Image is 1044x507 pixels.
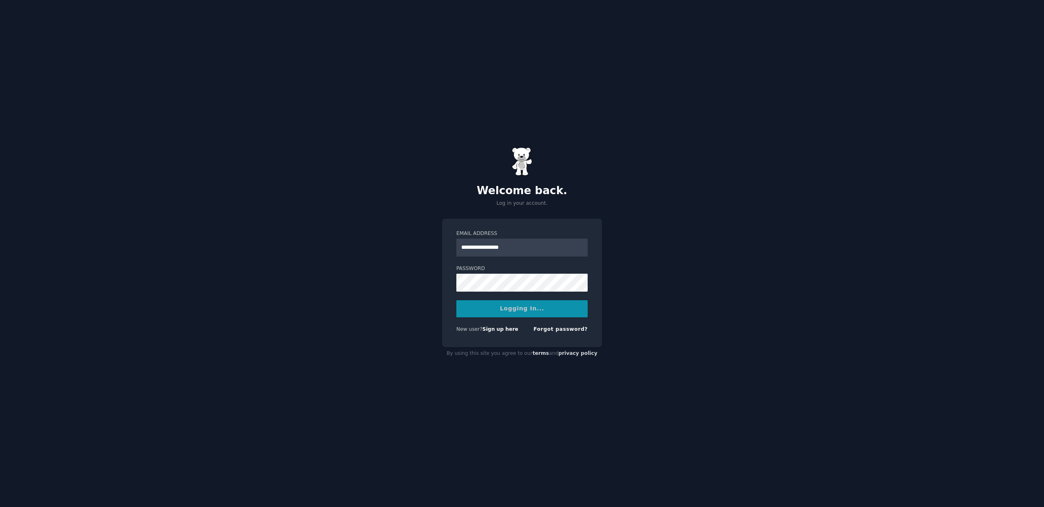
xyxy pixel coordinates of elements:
a: terms [533,350,549,356]
span: New user? [456,326,482,332]
label: Password [456,265,588,272]
a: privacy policy [558,350,597,356]
a: Forgot password? [533,326,588,332]
img: Gummy Bear [512,147,532,176]
p: Log in your account. [442,200,602,207]
h2: Welcome back. [442,184,602,197]
label: Email Address [456,230,588,237]
a: Sign up here [482,326,518,332]
div: By using this site you agree to our and [442,347,602,360]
